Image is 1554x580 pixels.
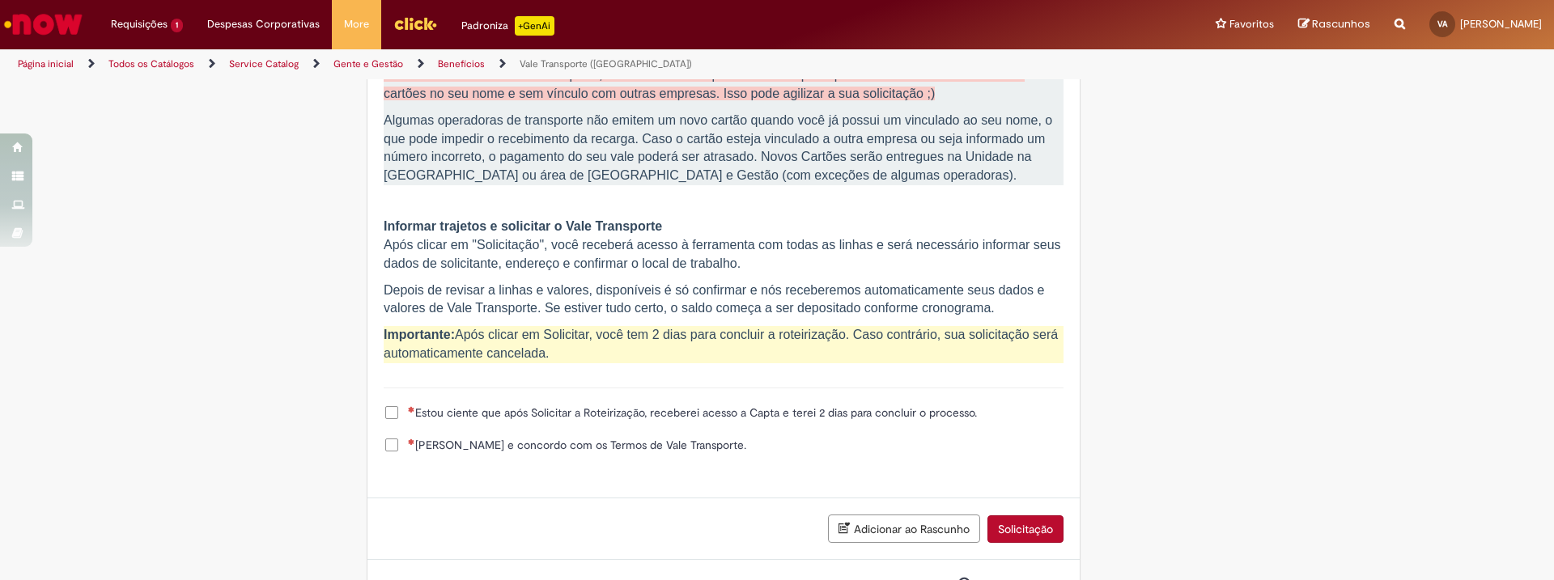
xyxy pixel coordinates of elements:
span: Depois de revisar a linhas e valores, disponíveis é só confirmar e nós receberemos automaticament... [384,283,1044,315]
div: Padroniza [461,16,554,36]
span: More [344,16,369,32]
span: Necessários [408,406,415,413]
button: Solicitação [987,515,1064,543]
span: Antes de solicitar seu vale transporte, confira com as empresas de transporte público da sua cida... [384,68,1025,100]
button: Adicionar ao Rascunho [828,514,980,543]
a: Todos os Catálogos [108,57,194,70]
strong: Informar trajetos e solicitar o Vale Transporte [384,219,662,233]
img: ServiceNow [2,8,85,40]
span: Após clicar em Solicitar, você tem 2 dias para concluir a roteirização. Caso contrário, sua solic... [384,328,1058,360]
ul: Trilhas de página [12,49,1024,79]
span: Após clicar em "Solicitação", você receberá acesso à ferramenta com todas as linhas e será necess... [384,219,1061,270]
span: VA [1437,19,1447,29]
span: [PERSON_NAME] e concordo com os Termos de Vale Transporte. [408,437,746,453]
span: Favoritos [1229,16,1274,32]
span: Despesas Corporativas [207,16,320,32]
span: Requisições [111,16,168,32]
img: click_logo_yellow_360x200.png [393,11,437,36]
p: +GenAi [515,16,554,36]
a: Vale Transporte ([GEOGRAPHIC_DATA]) [520,57,692,70]
a: Gente e Gestão [333,57,403,70]
span: Estou ciente que após Solicitar a Roteirização, receberei acesso a Capta e terei 2 dias para conc... [408,404,977,421]
strong: Importante: [384,328,455,341]
span: 1 [171,19,183,32]
a: Benefícios [438,57,485,70]
span: Necessários [408,438,415,445]
span: Rascunhos [1312,16,1370,32]
span: [PERSON_NAME] [1460,17,1542,31]
a: Service Catalog [229,57,299,70]
a: Página inicial [18,57,74,70]
a: Rascunhos [1298,17,1370,32]
span: Algumas operadoras de transporte não emitem um novo cartão quando você já possui um vinculado ao ... [384,113,1052,183]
